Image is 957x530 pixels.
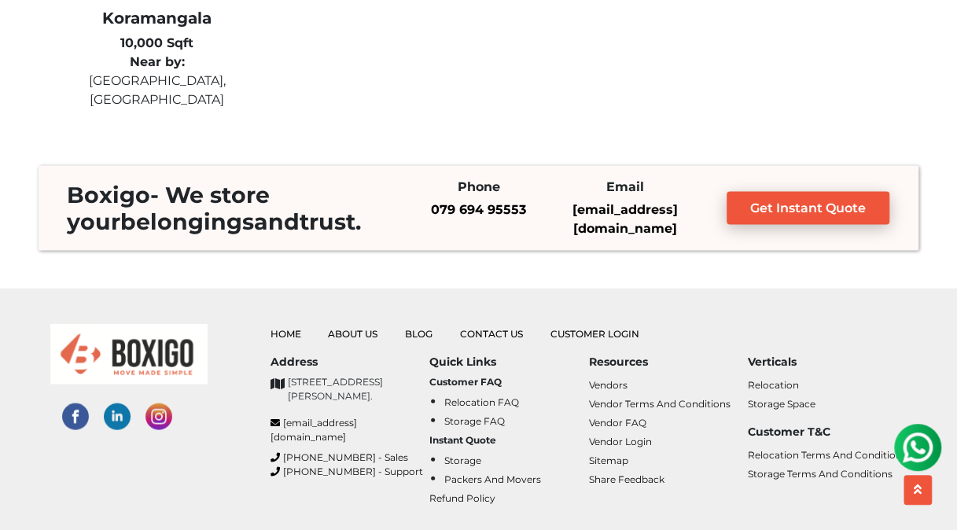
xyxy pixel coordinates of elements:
p: [STREET_ADDRESS][PERSON_NAME]. [288,375,429,403]
a: Storage Terms and Conditions [748,468,893,480]
a: Packers and Movers [444,473,541,485]
a: [PHONE_NUMBER] - Support [271,465,429,479]
a: Relocation Terms and Conditions [748,449,907,461]
h6: Address [271,355,429,369]
h2: Koramangala [62,9,252,28]
button: scroll up [904,475,932,505]
h6: Verticals [748,355,907,369]
a: [EMAIL_ADDRESS][DOMAIN_NAME] [572,202,678,236]
a: Get Instant Quote [727,192,889,225]
img: boxigo_logo_small [50,324,208,385]
a: Vendor Terms and Conditions [588,398,730,410]
a: [EMAIL_ADDRESS][DOMAIN_NAME] [271,416,429,444]
img: instagram-social-links [145,403,172,430]
a: Vendor FAQ [588,417,646,429]
a: Customer Login [550,328,639,340]
a: [PHONE_NUMBER] - Sales [271,451,429,465]
span: belongings [120,208,254,235]
a: Contact Us [460,328,523,340]
b: 10,000 Sqft [120,35,193,50]
a: Vendor Login [588,436,651,447]
span: Boxigo [67,182,150,208]
h6: Quick Links [429,355,588,369]
a: Blog [405,328,432,340]
a: Share Feedback [588,473,664,485]
h6: Phone [417,179,539,194]
b: Instant Quote [429,434,496,446]
b: Customer FAQ [429,376,502,388]
p: [GEOGRAPHIC_DATA], [GEOGRAPHIC_DATA] [62,53,252,109]
img: whatsapp-icon.svg [16,16,47,47]
a: Sitemap [588,455,628,466]
a: 079 694 95553 [431,202,526,217]
b: Near by: [130,54,185,69]
img: linked-in-social-links [104,403,131,430]
a: Home [271,328,301,340]
a: Refund Policy [429,492,495,504]
a: About Us [328,328,377,340]
a: Storage Space [748,398,815,410]
a: Vendors [588,379,627,391]
h3: - We store your and [54,182,391,235]
a: Storage [444,455,481,466]
a: Storage FAQ [444,415,505,427]
h6: Resources [588,355,747,369]
h6: Email [564,179,686,194]
a: Relocation FAQ [444,396,519,408]
span: trust. [300,208,361,235]
a: Relocation [748,379,799,391]
img: facebook-social-links [62,403,89,430]
h6: Customer T&C [748,425,907,439]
